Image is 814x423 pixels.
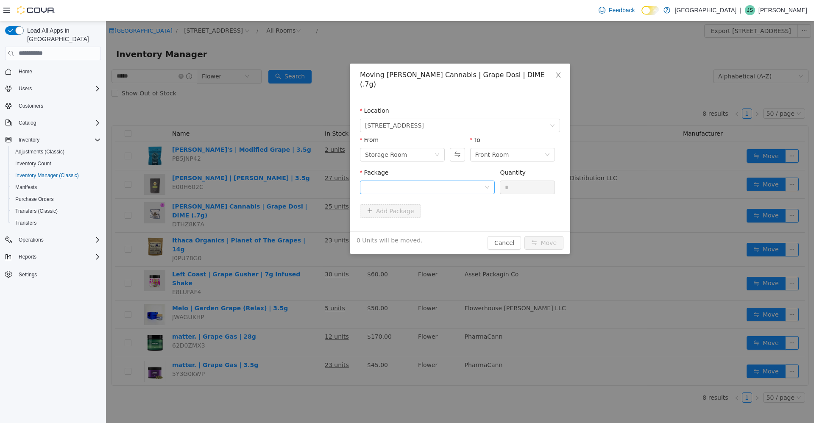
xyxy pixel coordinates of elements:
[254,148,282,155] label: Package
[254,49,454,68] div: Moving [PERSON_NAME] Cannabis | Grape Dosi | DIME (.7g)
[19,68,32,75] span: Home
[418,215,457,228] button: icon: swapMove
[439,131,444,137] i: icon: down
[19,253,36,260] span: Reports
[747,5,753,15] span: JS
[8,170,104,181] button: Inventory Manager (Classic)
[12,194,101,204] span: Purchase Orders
[394,148,420,155] label: Quantity
[259,127,301,140] div: Storage Room
[19,136,39,143] span: Inventory
[15,269,101,279] span: Settings
[2,117,104,129] button: Catalog
[609,6,635,14] span: Feedback
[15,83,101,94] span: Users
[19,271,37,278] span: Settings
[19,85,32,92] span: Users
[15,148,64,155] span: Adjustments (Classic)
[2,251,104,263] button: Reports
[2,83,104,95] button: Users
[382,215,415,228] button: Cancel
[254,183,315,197] button: icon: plusAdd Package
[2,100,104,112] button: Customers
[15,100,101,111] span: Customers
[740,5,742,15] p: |
[254,115,273,122] label: From
[15,252,101,262] span: Reports
[364,115,374,122] label: To
[251,215,317,224] span: 0 Units will be moved.
[15,66,101,77] span: Home
[449,50,456,57] i: icon: close
[8,193,104,205] button: Purchase Orders
[12,147,68,157] a: Adjustments (Classic)
[12,159,101,169] span: Inventory Count
[2,65,104,78] button: Home
[12,206,61,216] a: Transfers (Classic)
[2,134,104,146] button: Inventory
[379,164,384,170] i: icon: down
[12,170,82,181] a: Inventory Manager (Classic)
[15,196,54,203] span: Purchase Orders
[2,234,104,246] button: Operations
[17,6,55,14] img: Cova
[344,127,359,140] button: Swap
[19,120,36,126] span: Catalog
[15,208,58,214] span: Transfers (Classic)
[15,118,101,128] span: Catalog
[675,5,736,15] p: [GEOGRAPHIC_DATA]
[8,158,104,170] button: Inventory Count
[15,235,47,245] button: Operations
[8,217,104,229] button: Transfers
[12,206,101,216] span: Transfers (Classic)
[15,67,36,77] a: Home
[24,26,101,43] span: Load All Apps in [GEOGRAPHIC_DATA]
[8,181,104,193] button: Manifests
[12,218,40,228] a: Transfers
[595,2,638,19] a: Feedback
[19,103,43,109] span: Customers
[758,5,807,15] p: [PERSON_NAME]
[444,102,449,108] i: icon: down
[15,83,35,94] button: Users
[15,135,101,145] span: Inventory
[8,205,104,217] button: Transfers (Classic)
[440,42,464,66] button: Close
[641,6,659,15] input: Dark Mode
[259,98,318,111] span: 245 W 14th St.
[394,160,449,173] input: Quantity
[254,86,283,93] label: Location
[12,159,55,169] a: Inventory Count
[15,172,79,179] span: Inventory Manager (Classic)
[15,184,37,191] span: Manifests
[15,220,36,226] span: Transfers
[745,5,755,15] div: John Sully
[2,268,104,280] button: Settings
[15,252,40,262] button: Reports
[369,127,403,140] div: Front Room
[15,160,51,167] span: Inventory Count
[12,194,57,204] a: Purchase Orders
[15,235,101,245] span: Operations
[15,270,40,280] a: Settings
[12,147,101,157] span: Adjustments (Classic)
[5,62,101,303] nav: Complex example
[12,182,40,192] a: Manifests
[12,218,101,228] span: Transfers
[15,101,47,111] a: Customers
[12,182,101,192] span: Manifests
[15,135,43,145] button: Inventory
[19,237,44,243] span: Operations
[12,170,101,181] span: Inventory Manager (Classic)
[8,146,104,158] button: Adjustments (Classic)
[15,118,39,128] button: Catalog
[329,131,334,137] i: icon: down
